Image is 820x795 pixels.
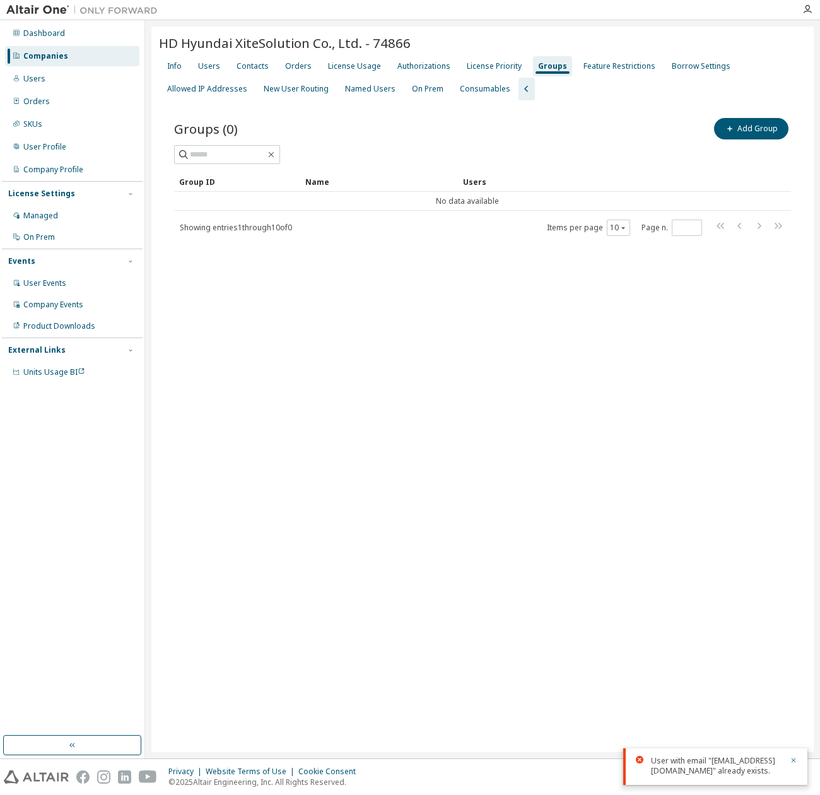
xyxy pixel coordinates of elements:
div: Contacts [237,61,269,71]
img: instagram.svg [97,770,110,784]
div: Company Events [23,300,83,310]
span: Page n. [641,220,702,236]
img: youtube.svg [139,770,157,784]
div: Groups [538,61,567,71]
div: Dashboard [23,28,65,38]
div: Borrow Settings [672,61,730,71]
div: Authorizations [397,61,450,71]
span: Groups (0) [174,120,238,138]
img: facebook.svg [76,770,90,784]
img: altair_logo.svg [4,770,69,784]
div: Company Profile [23,165,83,175]
div: Orders [23,97,50,107]
img: Altair One [6,4,164,16]
div: User Profile [23,142,66,152]
div: License Usage [328,61,381,71]
div: Name [305,172,453,192]
div: User Events [23,278,66,288]
div: Users [23,74,45,84]
div: Privacy [168,767,206,777]
div: License Settings [8,189,75,199]
td: No data available [174,192,761,211]
span: Showing entries 1 through 10 of 0 [180,222,292,233]
div: On Prem [23,232,55,242]
div: Events [8,256,35,266]
button: Add Group [714,118,788,139]
span: Units Usage BI [23,367,85,377]
div: Managed [23,211,58,221]
button: 10 [610,223,627,233]
span: HD Hyundai XiteSolution Co., Ltd. - 74866 [159,34,411,52]
p: © 2025 Altair Engineering, Inc. All Rights Reserved. [168,777,363,787]
div: License Priority [467,61,522,71]
div: Website Terms of Use [206,767,298,777]
div: Product Downloads [23,321,95,331]
div: Orders [285,61,312,71]
div: On Prem [412,84,443,94]
div: Consumables [460,84,510,94]
div: Info [167,61,182,71]
img: linkedin.svg [118,770,131,784]
div: New User Routing [264,84,329,94]
div: Named Users [345,84,395,94]
div: SKUs [23,119,42,129]
div: Feature Restrictions [583,61,655,71]
div: Group ID [179,172,295,192]
div: Allowed IP Addresses [167,84,247,94]
div: User with email "[EMAIL_ADDRESS][DOMAIN_NAME]" already exists. [651,756,782,776]
div: Users [463,172,756,192]
div: External Links [8,345,66,355]
div: Companies [23,51,68,61]
span: Items per page [547,220,630,236]
div: Cookie Consent [298,767,363,777]
div: Users [198,61,220,71]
